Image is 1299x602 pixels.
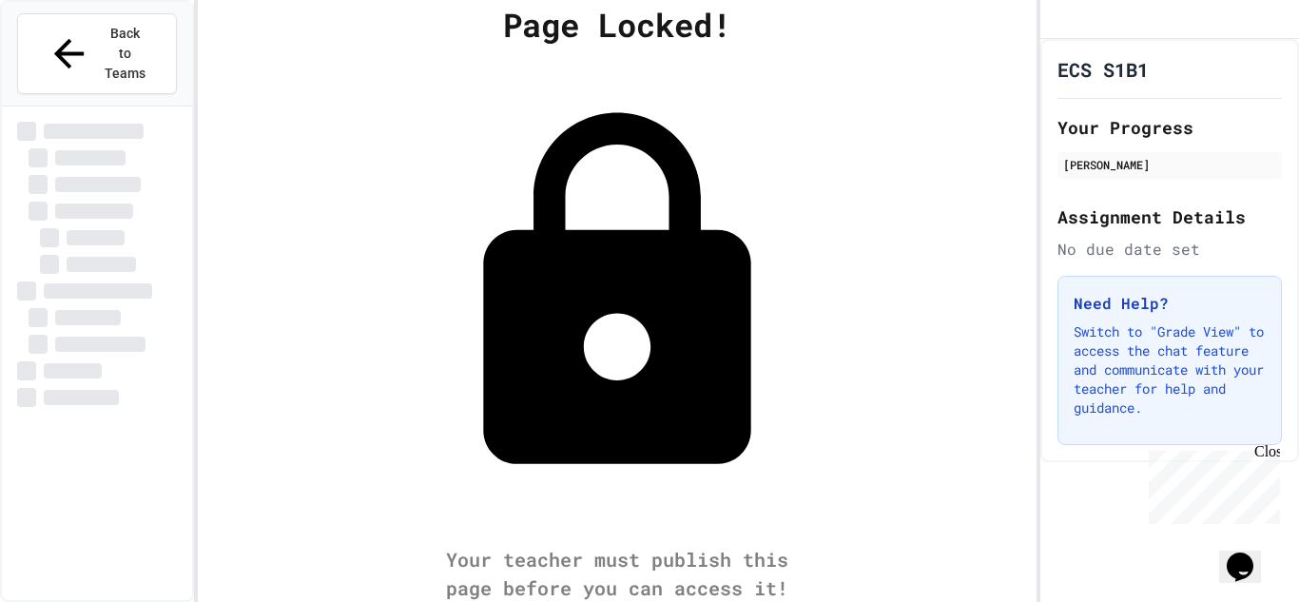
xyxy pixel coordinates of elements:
[1063,156,1276,173] div: [PERSON_NAME]
[1057,114,1282,141] h2: Your Progress
[103,24,147,84] span: Back to Teams
[1057,204,1282,230] h2: Assignment Details
[1057,56,1149,83] h1: ECS S1B1
[427,545,807,602] div: Your teacher must publish this page before you can access it!
[1219,526,1280,583] iframe: chat widget
[1141,443,1280,524] iframe: chat widget
[1074,292,1266,315] h3: Need Help?
[1074,322,1266,418] p: Switch to "Grade View" to access the chat feature and communicate with your teacher for help and ...
[8,8,131,121] div: Chat with us now!Close
[1057,238,1282,261] div: No due date set
[17,13,177,94] button: Back to Teams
